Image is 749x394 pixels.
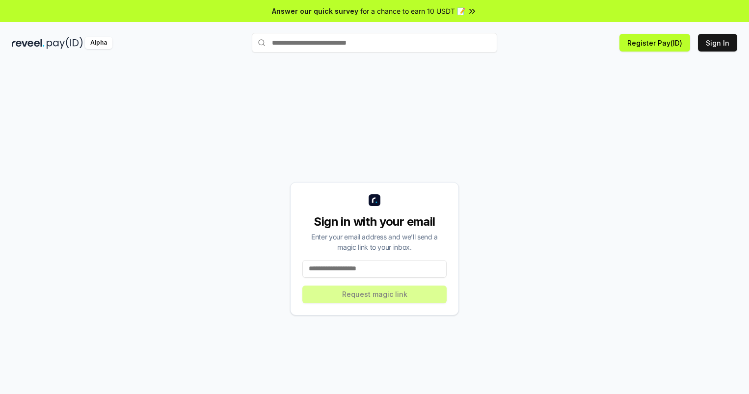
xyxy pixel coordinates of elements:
img: logo_small [369,194,380,206]
button: Sign In [698,34,737,52]
img: reveel_dark [12,37,45,49]
div: Alpha [85,37,112,49]
button: Register Pay(ID) [619,34,690,52]
div: Enter your email address and we’ll send a magic link to your inbox. [302,232,447,252]
div: Sign in with your email [302,214,447,230]
span: Answer our quick survey [272,6,358,16]
img: pay_id [47,37,83,49]
span: for a chance to earn 10 USDT 📝 [360,6,465,16]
